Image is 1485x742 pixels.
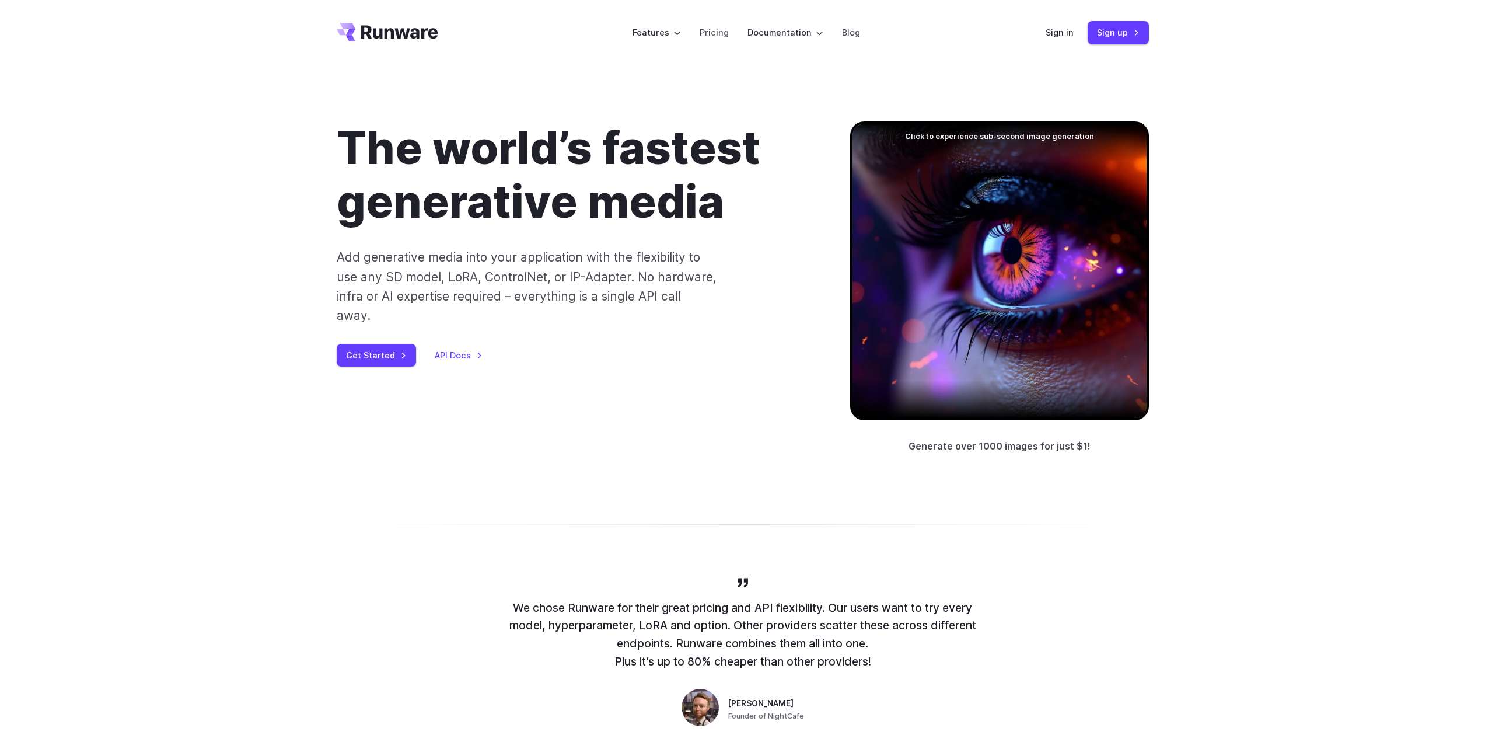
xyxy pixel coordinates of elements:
a: Go to / [337,23,438,41]
a: Blog [842,26,860,39]
img: Person [682,689,719,726]
a: Sign up [1088,21,1149,44]
p: Generate over 1000 images for just $1! [909,439,1091,454]
span: [PERSON_NAME] [728,698,794,710]
h1: The world’s fastest generative media [337,121,813,229]
label: Features [633,26,681,39]
p: We chose Runware for their great pricing and API flexibility. Our users want to try every model, ... [509,599,976,671]
a: Pricing [700,26,729,39]
p: Add generative media into your application with the flexibility to use any SD model, LoRA, Contro... [337,248,718,325]
label: Documentation [747,26,823,39]
span: Founder of NightCafe [728,710,804,722]
a: Get Started [337,344,416,367]
a: Sign in [1046,26,1074,39]
a: API Docs [435,349,483,362]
